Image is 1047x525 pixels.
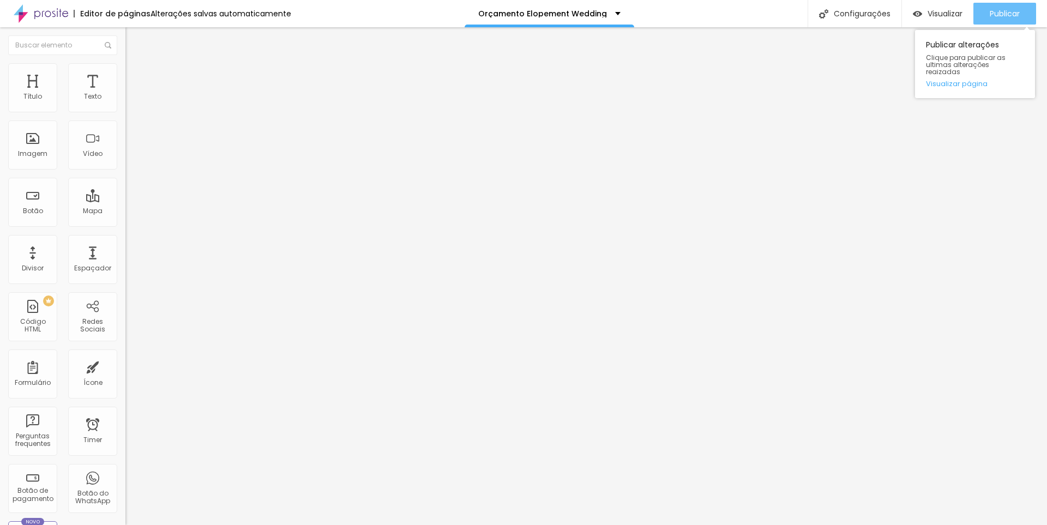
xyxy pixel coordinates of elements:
[913,9,922,19] img: view-1.svg
[902,3,973,25] button: Visualizar
[915,30,1035,98] div: Publicar alterações
[84,93,101,100] div: Texto
[819,9,828,19] img: Icone
[990,9,1020,18] span: Publicar
[11,487,54,503] div: Botão de pagamento
[23,93,42,100] div: Título
[71,318,114,334] div: Redes Sociais
[926,80,1024,87] a: Visualizar página
[11,432,54,448] div: Perguntas frequentes
[83,207,103,215] div: Mapa
[23,207,43,215] div: Botão
[83,150,103,158] div: Vídeo
[926,54,1024,76] span: Clique para publicar as ultimas alterações reaizadas
[15,379,51,387] div: Formulário
[478,10,607,17] p: Orçamento Elopement Wedding
[125,27,1047,525] iframe: Editor
[22,264,44,272] div: Divisor
[83,379,103,387] div: Ícone
[83,436,102,444] div: Timer
[151,10,291,17] div: Alterações salvas automaticamente
[74,264,111,272] div: Espaçador
[11,318,54,334] div: Código HTML
[74,10,151,17] div: Editor de páginas
[105,42,111,49] img: Icone
[928,9,962,18] span: Visualizar
[71,490,114,505] div: Botão do WhatsApp
[18,150,47,158] div: Imagem
[973,3,1036,25] button: Publicar
[8,35,117,55] input: Buscar elemento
